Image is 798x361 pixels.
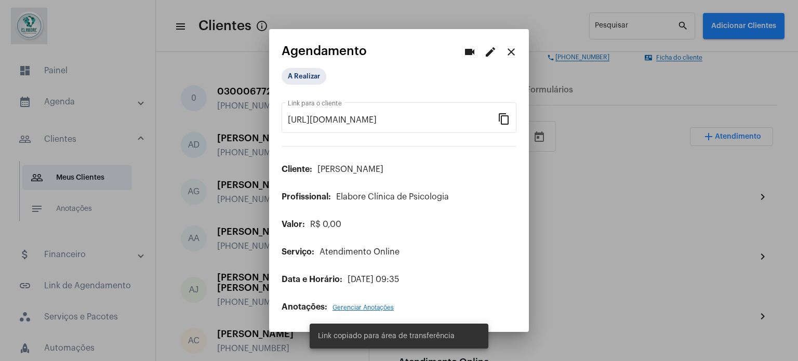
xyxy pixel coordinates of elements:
mat-icon: close [505,46,517,58]
span: Anotações: [282,303,327,311]
span: Gerenciar Anotações [332,304,394,311]
span: Link copiado para área de transferência [318,331,455,341]
span: Serviço: [282,248,314,256]
mat-icon: content_copy [498,112,510,125]
mat-icon: edit [484,46,497,58]
span: Data e Horário: [282,275,342,284]
span: Profissional: [282,193,331,201]
span: Valor: [282,220,305,229]
span: [PERSON_NAME] [317,165,383,173]
span: Cliente: [282,165,312,173]
mat-chip: A Realizar [282,68,326,85]
span: R$ 0,00 [310,220,341,229]
mat-icon: videocam [463,46,476,58]
span: Atendimento Online [320,248,400,256]
span: Agendamento [282,44,367,58]
span: Elabore Clínica de Psicologia [336,193,449,201]
input: Link [288,115,498,125]
span: [DATE] 09:35 [348,275,399,284]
